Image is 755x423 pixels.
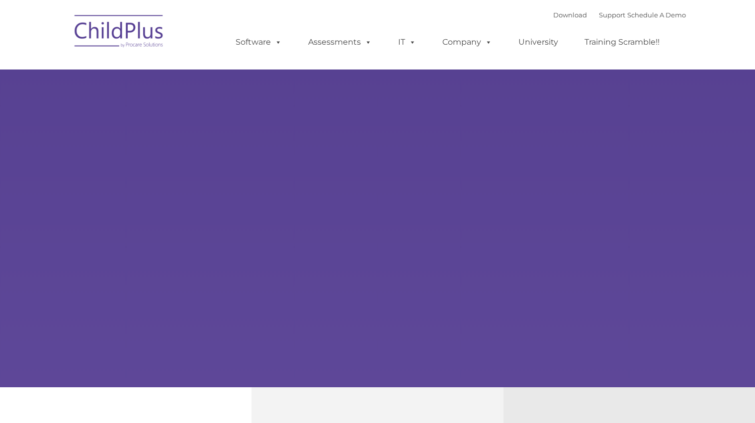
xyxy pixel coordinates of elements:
a: Company [432,32,502,52]
a: IT [388,32,426,52]
a: Support [599,11,625,19]
a: University [508,32,568,52]
a: Download [553,11,587,19]
img: ChildPlus by Procare Solutions [70,8,169,58]
a: Software [226,32,292,52]
a: Assessments [298,32,382,52]
a: Schedule A Demo [627,11,686,19]
font: | [553,11,686,19]
a: Training Scramble!! [575,32,670,52]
